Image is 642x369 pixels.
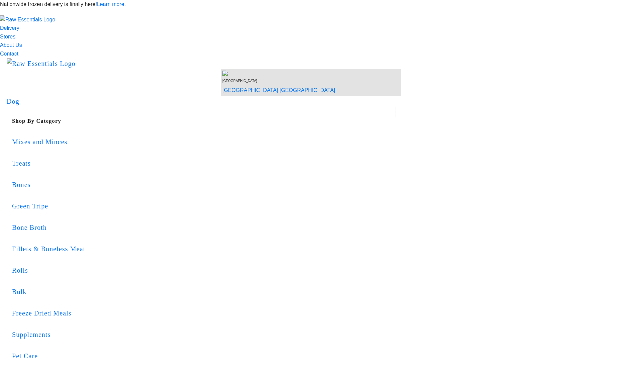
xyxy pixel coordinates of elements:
[12,329,396,340] div: Supplements
[12,299,396,328] a: Freeze Dried Meals
[12,256,396,285] a: Rolls
[12,179,396,190] div: Bones
[222,71,229,76] img: van-moving.png
[222,79,257,83] span: [GEOGRAPHIC_DATA]
[12,201,396,211] div: Green Tripe
[12,222,396,233] div: Bone Broth
[12,308,396,318] div: Freeze Dried Meals
[12,192,396,220] a: Green Tripe
[12,149,396,178] a: Treats
[12,320,396,349] a: Supplements
[7,58,76,69] img: Raw Essentials Logo
[12,244,396,254] div: Fillets & Boneless Meat
[12,213,396,242] a: Bone Broth
[12,351,396,361] div: Pet Care
[12,158,396,169] div: Treats
[12,277,396,306] a: Bulk
[12,286,396,297] div: Bulk
[12,170,396,199] a: Bones
[12,127,396,156] a: Mixes and Minces
[280,87,335,93] a: [GEOGRAPHIC_DATA]
[12,235,396,263] a: Fillets & Boneless Meat
[97,1,124,7] a: Learn more
[222,87,278,93] a: [GEOGRAPHIC_DATA]
[12,117,396,126] h5: Shop By Category
[7,98,19,105] a: Dog
[12,265,396,276] div: Rolls
[12,136,396,147] div: Mixes and Minces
